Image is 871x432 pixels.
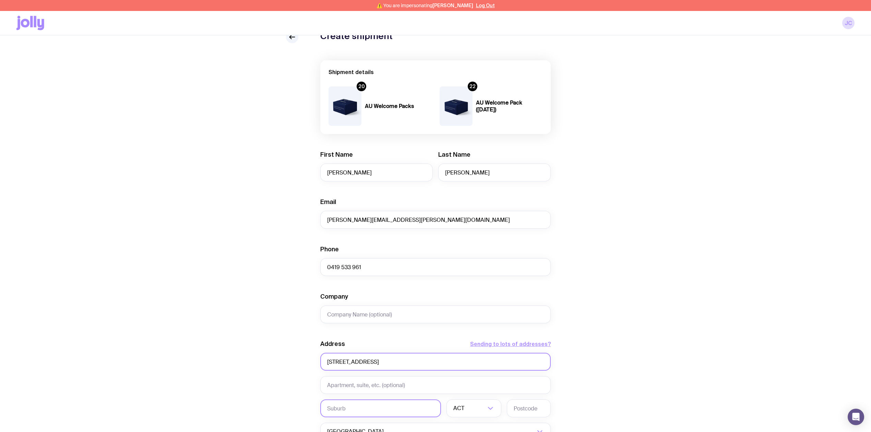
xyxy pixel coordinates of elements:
[320,292,348,301] label: Company
[320,399,441,417] input: Suburb
[476,99,542,113] h4: AU Welcome Pack ([DATE])
[320,198,336,206] label: Email
[438,164,551,181] input: Last Name
[320,305,551,323] input: Company Name (optional)
[320,151,353,159] label: First Name
[320,164,433,181] input: First Name
[329,69,542,75] h2: Shipment details
[468,82,477,91] div: 22
[320,211,551,229] input: employee@company.com
[446,399,501,417] div: Search for option
[453,399,466,417] span: ACT
[466,399,486,417] input: Search for option
[842,17,855,29] a: JC
[476,3,495,8] button: Log Out
[365,103,431,110] h4: AU Welcome Packs
[320,376,551,394] input: Apartment, suite, etc. (optional)
[438,151,470,159] label: Last Name
[320,353,551,371] input: Street Address
[377,3,473,8] span: ⚠️ You are impersonating
[320,258,551,276] input: 0400 123 456
[320,31,393,41] h1: Create shipment
[432,3,473,8] span: [PERSON_NAME]
[848,409,864,425] div: Open Intercom Messenger
[507,399,551,417] input: Postcode
[320,245,339,253] label: Phone
[470,340,551,348] button: Sending to lots of addresses?
[320,340,345,348] label: Address
[357,82,366,91] div: 20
